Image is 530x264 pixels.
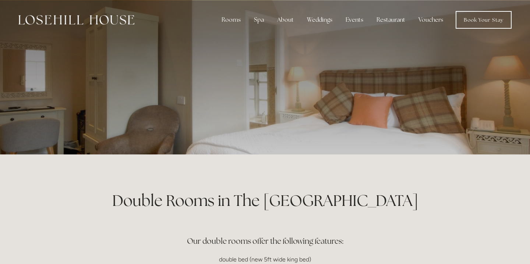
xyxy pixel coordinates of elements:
[89,190,441,211] h1: Double Rooms in The [GEOGRAPHIC_DATA]
[456,11,512,29] a: Book Your Stay
[301,13,338,27] div: Weddings
[89,219,441,249] h3: Our double rooms offer the following features:
[371,13,411,27] div: Restaurant
[340,13,369,27] div: Events
[216,13,247,27] div: Rooms
[413,13,449,27] a: Vouchers
[18,15,134,25] img: Losehill House
[248,13,270,27] div: Spa
[271,13,300,27] div: About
